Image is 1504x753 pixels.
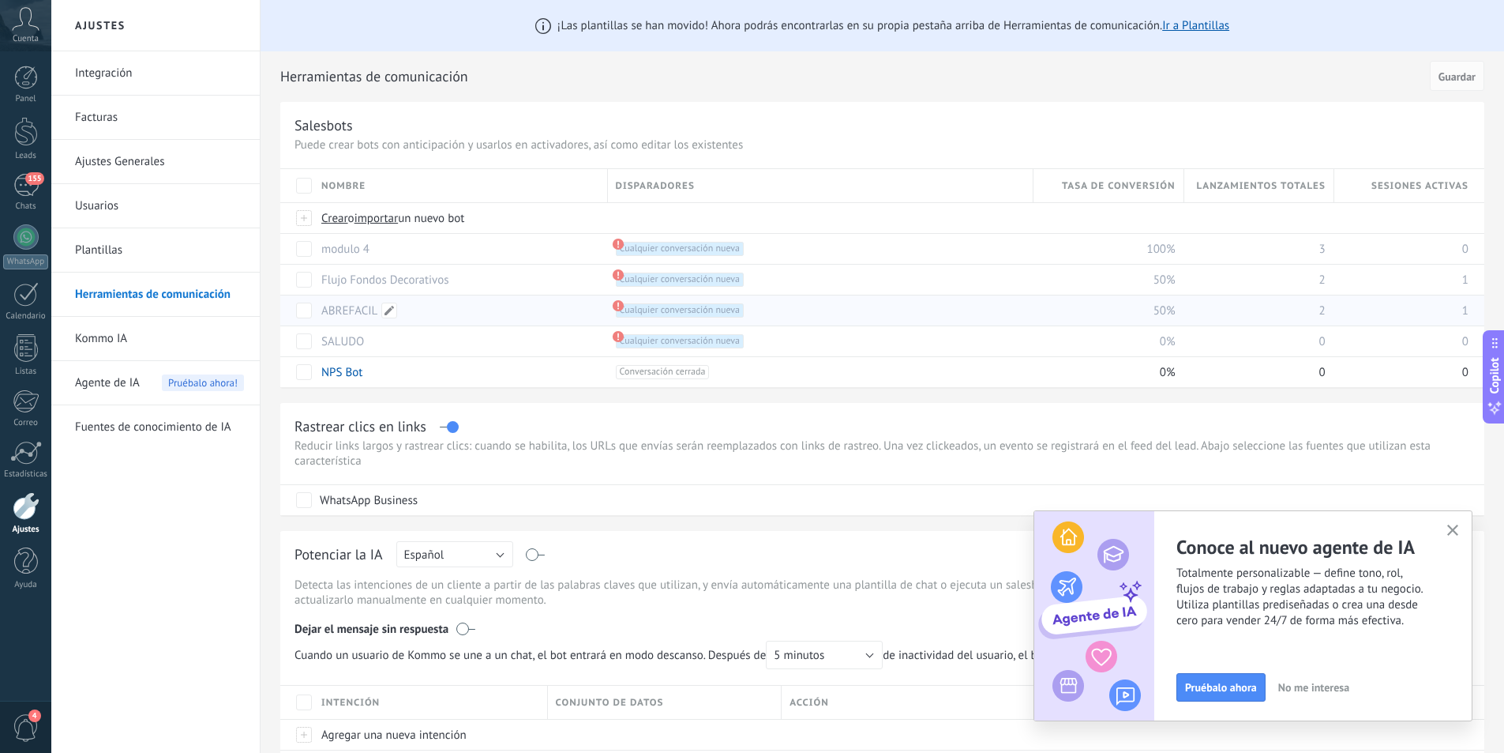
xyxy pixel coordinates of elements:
[51,96,260,140] li: Facturas
[1371,179,1468,194] span: Sesiones activas
[3,151,49,161] div: Leads
[294,578,1470,608] p: Detecta las intenciones de un cliente a partir de las palabras claves que utilizan, y envía autom...
[51,317,260,361] li: Kommo IA
[294,439,1470,469] p: Reducir links largos y rastrear clics: cuando se habilita, los URLs que envías serán reemplazados...
[1334,357,1468,387] div: 0
[1160,334,1176,349] span: 0%
[557,18,1229,33] span: ¡Las plantillas se han movido! Ahora podrás encontrarlas en su propia pestaña arriba de Herramien...
[1153,273,1176,288] span: 50%
[3,525,49,535] div: Ajustes
[1430,61,1484,91] button: Guardar
[616,303,744,318] span: Cualquier conversación nueva
[313,720,540,750] div: Agregar una nueva intención
[25,172,43,185] span: 155
[556,695,664,710] span: Conjunto de datos
[348,211,354,226] span: o
[294,137,1470,152] p: Puede crear bots con anticipación y usarlos en activadores, así como editar los existentes
[354,211,399,226] span: importar
[321,242,369,257] a: modulo 4
[1184,296,1326,326] div: 2
[1334,265,1468,295] div: 1
[1278,682,1349,693] span: No me interesa
[28,710,41,722] span: 4
[1334,234,1468,264] div: 0
[616,334,744,348] span: Cualquier conversación nueva
[321,365,362,380] a: NPS Bot
[75,361,140,405] span: Agente de IA
[1185,682,1257,693] span: Pruébalo ahora
[3,580,49,590] div: Ayuda
[1462,365,1468,380] span: 0
[1153,303,1176,318] span: 50%
[320,493,418,509] div: WhatsApp Business
[790,695,829,710] span: Acción
[1184,326,1326,356] div: 0
[1176,535,1472,559] h2: Conoce al nuevo agente de IA
[1033,234,1176,264] div: 100%
[3,418,49,428] div: Correo
[3,201,49,212] div: Chats
[75,317,244,361] a: Kommo IA
[1271,676,1356,699] button: No me interesa
[1034,511,1154,721] img: ai_agent_activation_popup_ES.png
[1033,265,1176,295] div: 50%
[1487,357,1502,393] span: Copilot
[280,61,1424,92] h2: Herramientas de comunicación
[1319,242,1326,257] span: 3
[75,273,244,317] a: Herramientas de comunicación
[1033,296,1176,326] div: 50%
[1319,273,1326,288] span: 2
[75,140,244,184] a: Ajustes Generales
[1184,234,1326,264] div: 3
[398,211,464,226] span: un nuevo bot
[1184,265,1326,295] div: 2
[1146,242,1175,257] span: 100%
[75,361,244,405] a: Agente de IAPruébalo ahora!
[1033,326,1176,356] div: 0%
[51,405,260,449] li: Fuentes de conocimiento de IA
[3,469,49,480] div: Estadísticas
[381,303,397,318] span: Editar
[1062,179,1176,194] span: Tasa de conversión
[616,273,744,287] span: Cualquier conversación nueva
[616,242,744,256] span: Cualquier conversación nueva
[51,51,260,96] li: Integración
[321,179,366,194] span: Nombre
[1176,566,1472,629] span: Totalmente personalizable — define tono, rol, flujos de trabajo y reglas adaptadas a tu negocio. ...
[774,648,824,663] span: 5 minutos
[1462,303,1468,318] span: 1
[75,228,244,273] a: Plantillas
[321,695,380,710] span: Intención
[321,334,364,349] a: SALUDO
[766,641,883,669] button: 5 minutos
[1176,673,1266,702] button: Pruébalo ahora
[321,273,449,288] a: Flujo Fondos Decorativos
[75,51,244,96] a: Integración
[1162,18,1229,33] a: Ir a Plantillas
[3,367,49,377] div: Listas
[3,94,49,104] div: Panel
[1462,242,1468,257] span: 0
[1319,303,1326,318] span: 2
[51,273,260,317] li: Herramientas de comunicación
[1160,365,1176,380] span: 0%
[75,96,244,140] a: Facturas
[1319,365,1326,380] span: 0
[13,34,39,44] span: Cuenta
[162,375,244,391] span: Pruébalo ahora!
[1334,326,1468,356] div: 0
[1334,296,1468,326] div: 1
[321,303,377,318] a: ABREFACIL
[1196,179,1325,194] span: Lanzamientos totales
[396,541,513,567] button: Español
[294,611,1470,641] div: Dejar el mensaje sin respuesta
[616,179,695,194] span: Disparadores
[294,545,383,570] div: Potenciar la IA
[51,140,260,184] li: Ajustes Generales
[404,548,444,563] span: Español
[1184,357,1326,387] div: 0
[294,641,1126,669] span: de inactividad del usuario, el bot se reactivará.
[75,405,244,450] a: Fuentes de conocimiento de IA
[294,417,426,435] div: Rastrear clics en links
[1462,334,1468,349] span: 0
